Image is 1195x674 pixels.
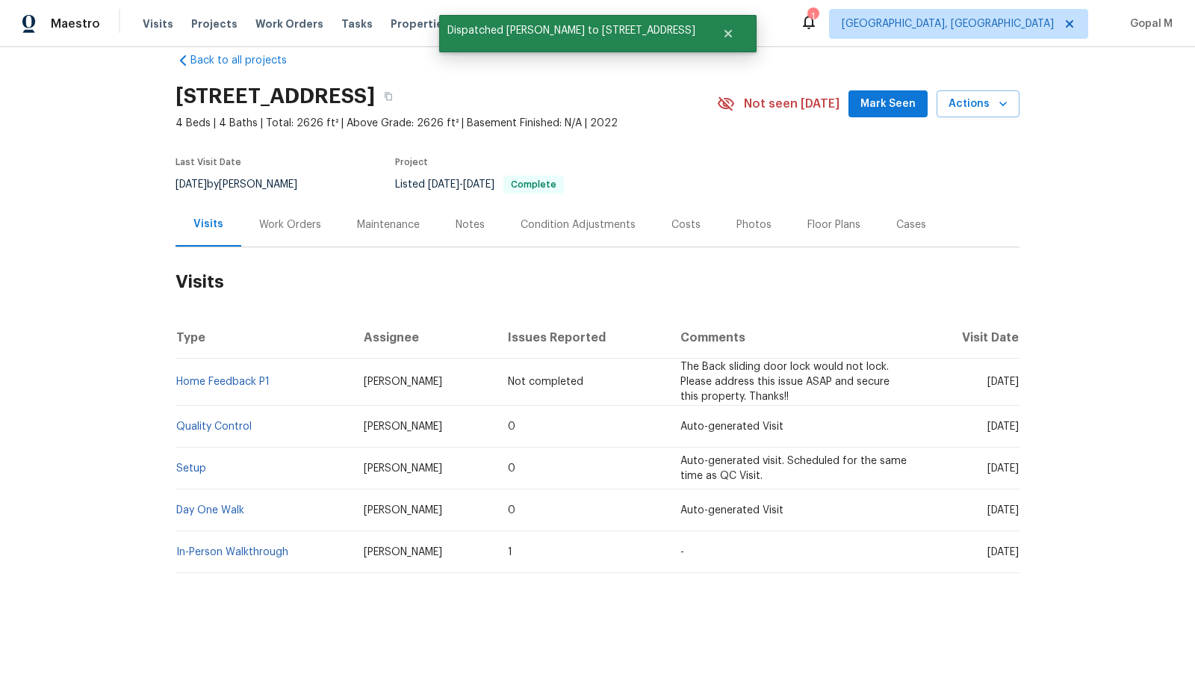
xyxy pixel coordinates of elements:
[496,317,668,359] th: Issues Reported
[176,176,315,194] div: by [PERSON_NAME]
[391,16,449,31] span: Properties
[842,16,1054,31] span: [GEOGRAPHIC_DATA], [GEOGRAPHIC_DATA]
[395,179,564,190] span: Listed
[704,19,753,49] button: Close
[987,505,1019,516] span: [DATE]
[848,90,928,118] button: Mark Seen
[176,116,717,131] span: 4 Beds | 4 Baths | Total: 2626 ft² | Above Grade: 2626 ft² | Basement Finished: N/A | 2022
[428,179,494,190] span: -
[176,547,288,557] a: In-Person Walkthrough
[668,317,922,359] th: Comments
[176,317,352,359] th: Type
[364,377,442,387] span: [PERSON_NAME]
[896,217,926,232] div: Cases
[352,317,497,359] th: Assignee
[395,158,428,167] span: Project
[680,547,684,557] span: -
[176,158,241,167] span: Last Visit Date
[937,90,1019,118] button: Actions
[680,362,890,402] span: The Back sliding door lock would not lock. Please address this issue ASAP and secure this propert...
[508,463,515,474] span: 0
[51,16,100,31] span: Maestro
[456,217,485,232] div: Notes
[987,547,1019,557] span: [DATE]
[987,463,1019,474] span: [DATE]
[375,83,402,110] button: Copy Address
[364,463,442,474] span: [PERSON_NAME]
[176,463,206,474] a: Setup
[428,179,459,190] span: [DATE]
[176,505,244,516] a: Day One Walk
[463,179,494,190] span: [DATE]
[680,456,907,481] span: Auto-generated visit. Scheduled for the same time as QC Visit.
[744,96,839,111] span: Not seen [DATE]
[949,95,1008,114] span: Actions
[364,547,442,557] span: [PERSON_NAME]
[807,9,818,24] div: 1
[508,377,583,387] span: Not completed
[1124,16,1173,31] span: Gopal M
[521,217,636,232] div: Condition Adjustments
[191,16,238,31] span: Projects
[508,505,515,516] span: 0
[193,217,223,232] div: Visits
[680,505,783,516] span: Auto-generated Visit
[341,19,373,29] span: Tasks
[176,89,375,104] h2: [STREET_ADDRESS]
[736,217,772,232] div: Photos
[508,421,515,432] span: 0
[505,180,562,189] span: Complete
[364,505,442,516] span: [PERSON_NAME]
[176,53,319,68] a: Back to all projects
[860,95,916,114] span: Mark Seen
[680,421,783,432] span: Auto-generated Visit
[176,377,270,387] a: Home Feedback P1
[987,421,1019,432] span: [DATE]
[987,377,1019,387] span: [DATE]
[439,15,704,46] span: Dispatched [PERSON_NAME] to [STREET_ADDRESS]
[671,217,701,232] div: Costs
[176,421,252,432] a: Quality Control
[259,217,321,232] div: Work Orders
[508,547,512,557] span: 1
[176,179,207,190] span: [DATE]
[143,16,173,31] span: Visits
[922,317,1019,359] th: Visit Date
[176,247,1019,317] h2: Visits
[364,421,442,432] span: [PERSON_NAME]
[807,217,860,232] div: Floor Plans
[357,217,420,232] div: Maintenance
[255,16,323,31] span: Work Orders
